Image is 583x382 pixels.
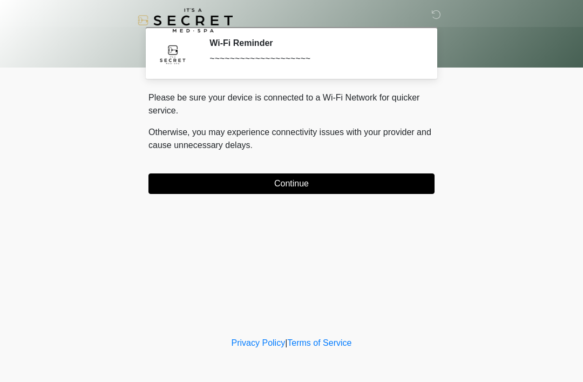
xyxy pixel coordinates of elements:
[157,38,189,70] img: Agent Avatar
[250,140,253,150] span: .
[209,52,418,65] div: ~~~~~~~~~~~~~~~~~~~~
[138,8,233,32] img: It's A Secret Med Spa Logo
[148,91,435,117] p: Please be sure your device is connected to a Wi-Fi Network for quicker service.
[148,126,435,152] p: Otherwise, you may experience connectivity issues with your provider and cause unnecessary delays
[148,173,435,194] button: Continue
[287,338,351,347] a: Terms of Service
[209,38,418,48] h2: Wi-Fi Reminder
[232,338,286,347] a: Privacy Policy
[285,338,287,347] a: |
